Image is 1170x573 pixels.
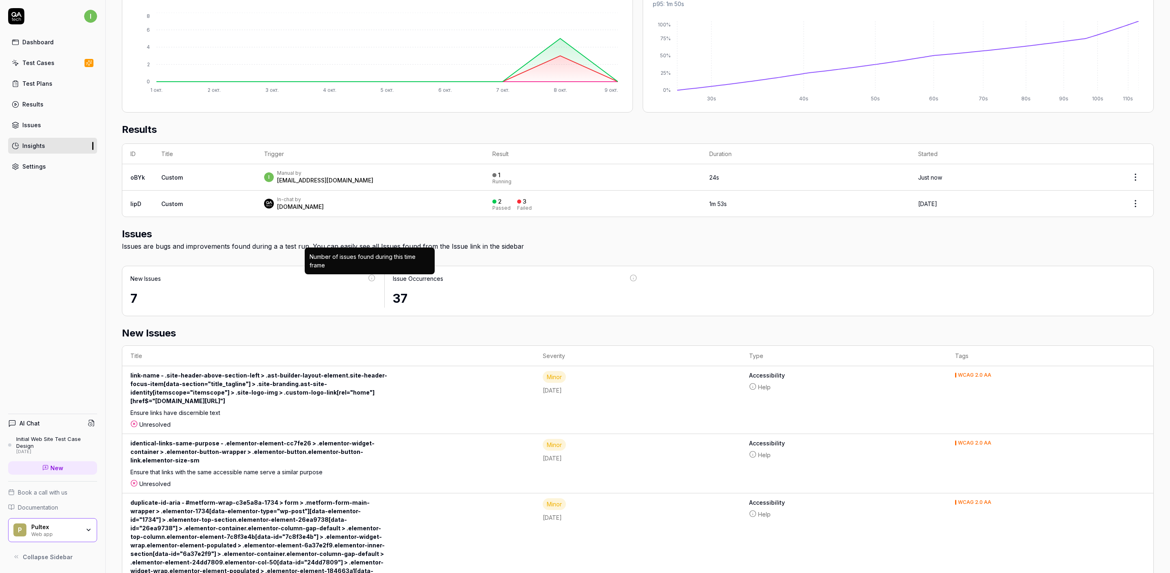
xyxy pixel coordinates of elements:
div: link-name - .site-header-above-section-left > .ast-builder-layout-element.site-header-focus-item[... [130,371,394,408]
span: Custom [161,174,183,181]
button: WCAG 2.0 AA [955,498,991,507]
div: Results [22,100,43,109]
a: New [8,461,97,475]
tspan: 8 окт. [554,87,567,93]
tspan: 0 [147,78,150,85]
div: Ensure links have discernible text [130,408,368,420]
span: i [264,172,274,182]
tspan: 7 окт. [496,87,509,93]
a: lipD [130,200,141,207]
time: [DATE] [543,514,562,521]
div: Settings [22,162,46,171]
tspan: 5 окт. [381,87,394,93]
tspan: 1 окт. [150,87,162,93]
div: Pultex [31,523,80,531]
tspan: 75% [660,35,671,41]
div: Minor [543,371,566,383]
tspan: 6 [147,27,150,33]
div: Test Cases [22,59,54,67]
tspan: 80s [1021,95,1031,102]
div: Issues [22,121,41,129]
th: ID [122,144,153,164]
a: Help [749,383,939,391]
div: 3 [523,198,526,205]
span: i [84,10,97,23]
div: [DOMAIN_NAME] [277,203,324,211]
div: Manual by [277,170,373,176]
img: 7ccf6c19-61ad-4a6c-8811-018b02a1b829.jpg [264,199,274,208]
div: 1 [498,171,500,179]
div: [DATE] [16,449,97,455]
time: [DATE] [543,387,562,394]
div: [EMAIL_ADDRESS][DOMAIN_NAME] [277,176,373,184]
tspan: 50% [660,52,671,59]
b: Accessibility [749,498,939,507]
tspan: 2 окт. [208,87,221,93]
th: Type [741,346,947,366]
div: In-chat by [277,196,324,203]
div: Minor [543,498,566,510]
h4: AI Chat [19,419,40,428]
tspan: 2 [147,61,150,67]
tspan: 3 окт. [265,87,279,93]
button: PPultexWeb app [8,518,97,543]
div: Insights [22,141,45,150]
div: Number of issues found during this time frame [310,252,430,269]
a: oBYk [130,174,145,181]
span: P [13,523,26,536]
div: Dashboard [22,38,54,46]
span: Custom [161,200,183,207]
b: Accessibility [749,439,939,447]
div: WCAG 2.0 AA [958,441,991,445]
div: 7 [130,289,376,308]
tspan: 90s [1059,95,1068,102]
div: Web app [31,530,80,537]
tspan: 60s [929,95,938,102]
div: identical-links-same-purpose - .elementor-element-cc7fe26 > .elementor-widget-container > .elemen... [130,439,394,468]
div: New Issues [130,274,161,283]
a: Test Plans [8,76,97,91]
tspan: 4 [147,44,150,50]
tspan: 9 окт. [604,87,618,93]
th: Trigger [256,144,484,164]
a: Help [749,451,939,459]
div: Running [492,179,511,184]
h2: New Issues [122,326,1154,341]
div: Minor [543,439,566,451]
tspan: 50s [871,95,880,102]
tspan: 100% [658,22,671,28]
th: Started [910,144,1118,164]
tspan: 110s [1123,95,1133,102]
th: Result [484,144,701,164]
time: 24s [709,174,719,181]
a: Initial Web Site Test Case Design[DATE] [8,436,97,454]
time: [DATE] [918,200,937,207]
div: Ensure that links with the same accessible name serve a similar purpose [130,468,368,480]
th: Title [122,346,535,366]
a: Dashboard [8,34,97,50]
span: New [50,464,63,472]
button: WCAG 2.0 AA [955,439,991,447]
div: Issues are bugs and improvements found during a a test run. You can easily see all Issues found f... [122,241,1154,251]
a: Help [749,510,939,519]
span: Documentation [18,503,58,512]
div: 2 [498,198,502,205]
div: Unresolved [130,420,526,429]
div: Issue Occurrences [393,274,443,283]
button: WCAG 2.0 AA [955,371,991,380]
h2: Results [122,122,1154,143]
th: Tags [947,346,1153,366]
span: Collapse Sidebar [23,553,73,561]
th: Title [153,144,256,164]
tspan: 6 окт. [438,87,452,93]
time: Just now [918,174,942,181]
div: 37 [393,289,638,308]
div: Unresolved [130,480,526,488]
tspan: 8 [147,13,150,19]
div: WCAG 2.0 AA [958,373,991,378]
div: Initial Web Site Test Case Design [16,436,97,449]
button: Collapse Sidebar [8,549,97,565]
span: Book a call with us [18,488,67,497]
a: Test Cases [8,55,97,71]
tspan: 30s [707,95,716,102]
